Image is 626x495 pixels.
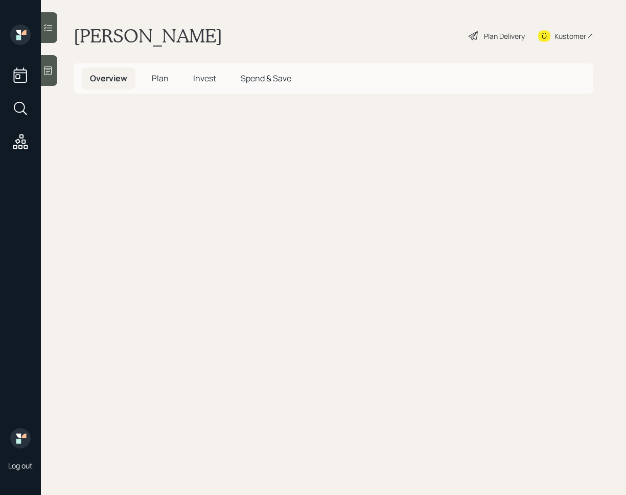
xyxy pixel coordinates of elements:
[90,73,127,84] span: Overview
[484,31,525,41] div: Plan Delivery
[193,73,216,84] span: Invest
[241,73,291,84] span: Spend & Save
[10,428,31,448] img: retirable_logo.png
[554,31,586,41] div: Kustomer
[74,25,222,47] h1: [PERSON_NAME]
[152,73,169,84] span: Plan
[8,461,33,470] div: Log out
